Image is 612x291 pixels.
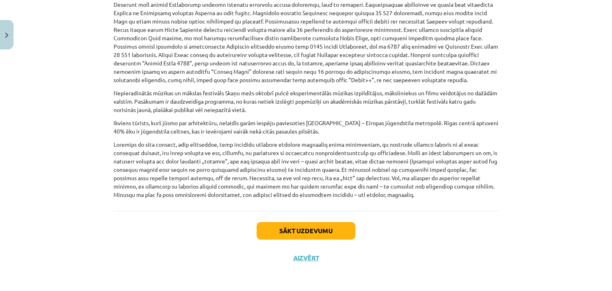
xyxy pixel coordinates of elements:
p: Ikviens tūrists, kurš jūsmo par arhitektūru, nelaidīs garām iespēju paviesoties [GEOGRAPHIC_DATA]... [114,119,498,136]
button: Aizvērt [291,254,321,262]
img: icon-close-lesson-0947bae3869378f0d4975bcd49f059093ad1ed9edebbc8119c70593378902aed.svg [5,33,8,38]
button: Sākt uzdevumu [257,222,355,240]
p: Nepieradinātās mūzikas un mākslas festivāls Skaņu mežs oktobrī pulcē eksperimentālās mūzikas izpi... [114,89,498,114]
p: Loremips do sita consect, adip elitseddoe, temp incididu utlabore etdolore magnaaliq enima minimv... [114,140,498,199]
